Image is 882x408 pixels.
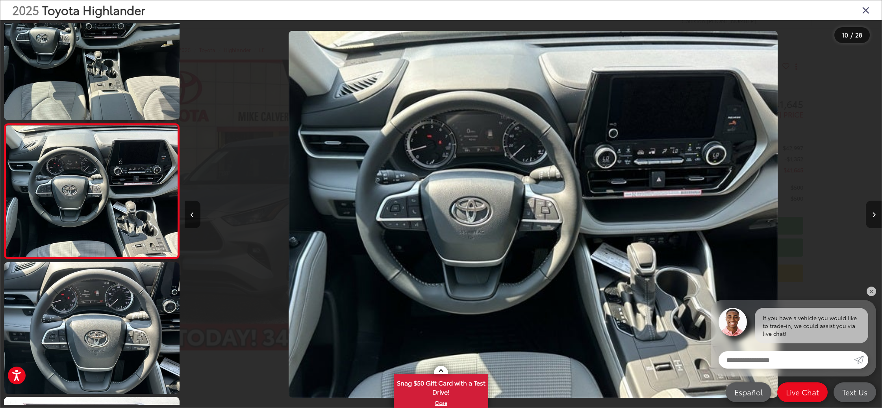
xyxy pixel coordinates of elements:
a: Text Us [834,382,876,402]
span: Text Us [838,387,871,397]
span: 28 [855,30,862,39]
span: 10 [842,30,848,39]
div: If you have a vehicle you would like to trade-in, we could assist you via live chat! [755,308,868,343]
span: Toyota Highlander [42,1,145,18]
i: Close gallery [862,5,870,15]
span: Live Chat [782,387,823,397]
a: Submit [854,351,868,369]
span: Snag $50 Gift Card with a Test Drive! [395,374,487,399]
button: Previous image [185,201,200,228]
span: Español [730,387,767,397]
img: 2025 Toyota Highlander LE [2,261,182,395]
span: 2025 [12,1,39,18]
input: Enter your message [719,351,854,369]
button: Next image [866,201,882,228]
a: Live Chat [777,382,828,402]
a: Español [726,382,771,402]
img: 2025 Toyota Highlander LE [289,31,778,398]
span: / [850,32,854,38]
img: 2025 Toyota Highlander LE [4,125,179,257]
img: Agent profile photo [719,308,747,336]
div: 2025 Toyota Highlander LE 9 [185,31,882,398]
